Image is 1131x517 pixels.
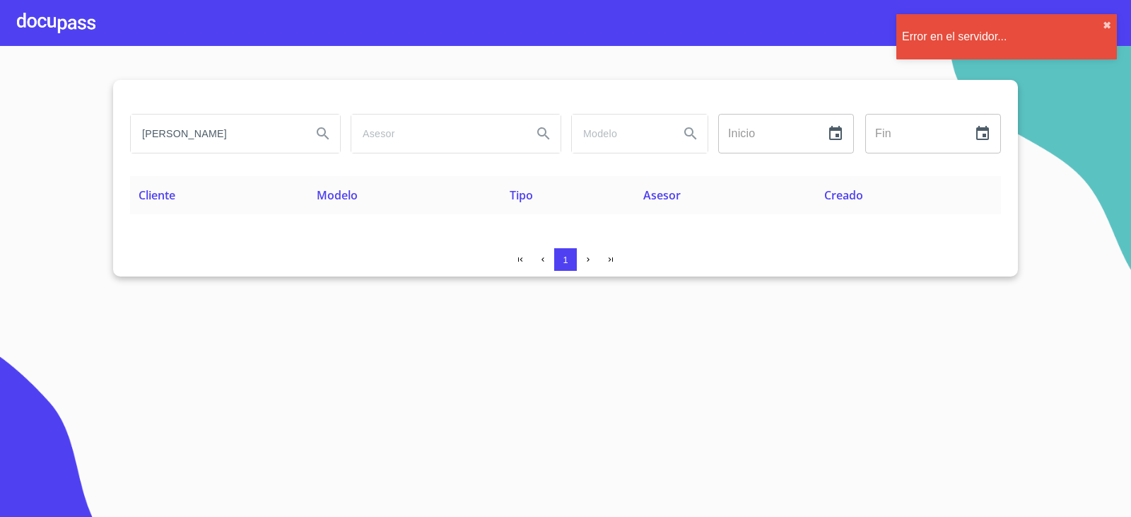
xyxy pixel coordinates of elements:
[674,117,708,151] button: Search
[306,117,340,151] button: Search
[131,115,300,153] input: search
[139,187,175,203] span: Cliente
[572,115,668,153] input: search
[563,255,568,265] span: 1
[527,117,561,151] button: Search
[902,30,1103,43] div: Error en el servidor...
[554,248,577,271] button: 1
[317,187,358,203] span: Modelo
[824,187,863,203] span: Creado
[351,115,521,153] input: search
[510,187,533,203] span: Tipo
[1103,20,1111,31] button: close
[643,187,681,203] span: Asesor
